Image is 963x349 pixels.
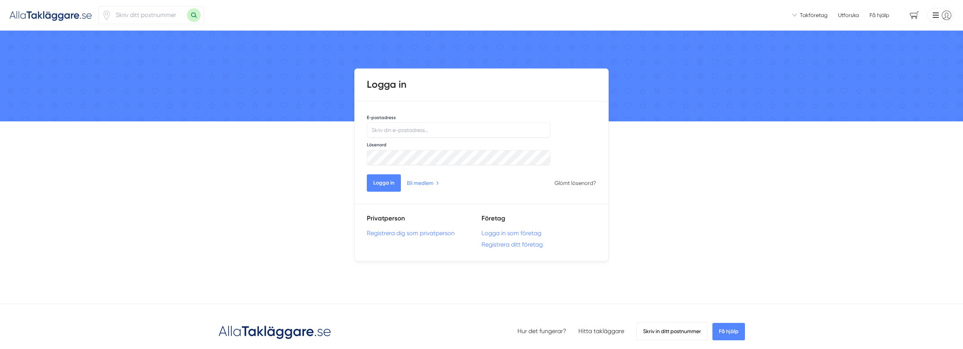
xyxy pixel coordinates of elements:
h1: Logga in [367,78,596,92]
label: Lösenord [367,142,386,148]
span: Takföretag [800,11,827,19]
img: Alla Takläggare [9,9,92,21]
span: navigation-cart [904,9,924,22]
span: Få hjälp [712,323,745,340]
a: Registrera ditt företag [481,241,596,248]
svg: Pin / Karta [102,11,111,20]
a: Glömt lösenord? [555,180,596,186]
input: Skriv ditt postnummer [111,6,187,24]
a: Hitta takläggare [578,327,624,335]
button: Logga in [367,174,401,192]
a: Hur det fungerar? [517,327,566,335]
a: Bli medlem [407,179,439,187]
a: Logga in som företag [481,230,596,237]
a: Registrera dig som privatperson [367,230,481,237]
h5: Privatperson [367,213,481,230]
span: Klicka för att använda din position. [102,11,111,20]
span: Skriv in ditt postnummer [636,322,708,340]
span: Få hjälp [870,11,889,19]
label: E-postadress [367,115,396,121]
h5: Företag [481,213,596,230]
img: Logotyp Alla Takläggare [218,323,332,340]
button: Sök med postnummer [187,8,201,22]
a: Utforska [838,11,859,19]
input: Skriv din e-postadress... [367,123,550,138]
